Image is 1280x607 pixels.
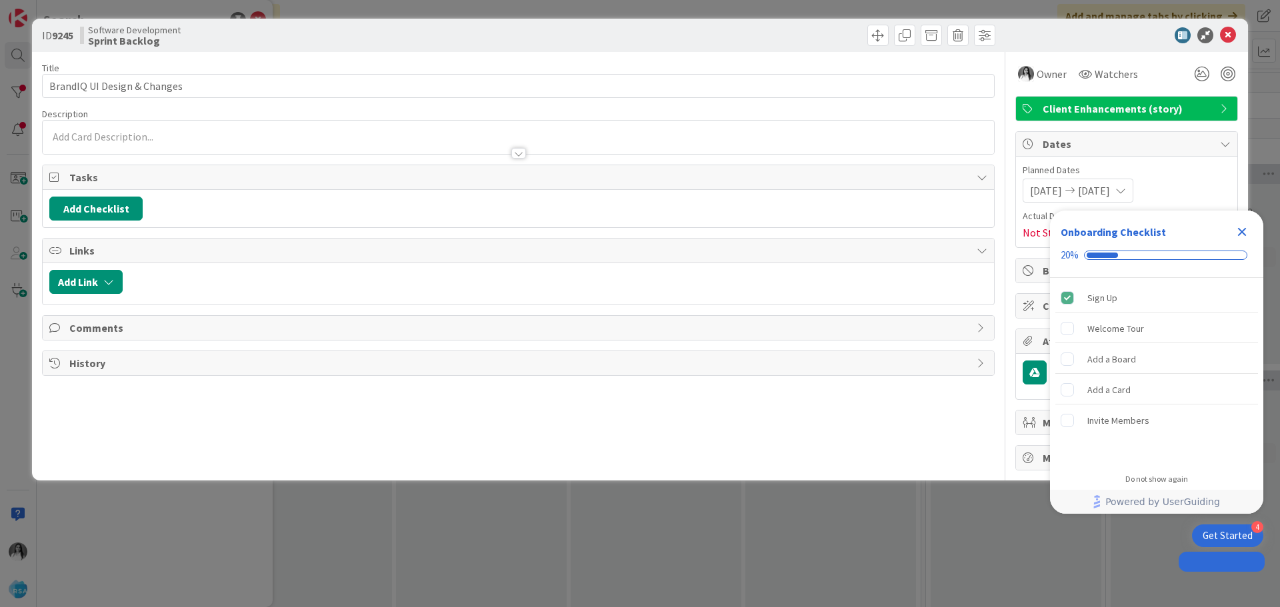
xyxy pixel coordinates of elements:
[1231,221,1253,243] div: Close Checklist
[1050,278,1263,465] div: Checklist items
[1050,211,1263,514] div: Checklist Container
[1055,344,1258,374] div: Add a Board is incomplete.
[1078,183,1110,199] span: [DATE]
[1043,298,1213,314] span: Custom Fields
[1055,406,1258,435] div: Invite Members is incomplete.
[1043,450,1213,466] span: Metrics
[1061,224,1166,240] div: Onboarding Checklist
[1057,490,1257,514] a: Powered by UserGuiding
[42,74,995,98] input: type card name here...
[49,270,123,294] button: Add Link
[1061,249,1253,261] div: Checklist progress: 20%
[49,197,143,221] button: Add Checklist
[1037,66,1067,82] span: Owner
[1125,474,1188,484] div: Do not show again
[1087,382,1131,398] div: Add a Card
[69,169,970,185] span: Tasks
[1061,249,1079,261] div: 20%
[69,320,970,336] span: Comments
[1055,375,1258,404] div: Add a Card is incomplete.
[1043,263,1213,279] span: Block
[1203,529,1253,542] div: Get Started
[1251,521,1263,533] div: 4
[1030,183,1062,199] span: [DATE]
[1087,412,1149,428] div: Invite Members
[69,355,970,371] span: History
[1055,314,1258,343] div: Welcome Tour is incomplete.
[1087,351,1136,367] div: Add a Board
[1023,163,1231,177] span: Planned Dates
[88,35,181,46] b: Sprint Backlog
[42,108,88,120] span: Description
[1192,524,1263,547] div: Open Get Started checklist, remaining modules: 4
[1105,494,1220,510] span: Powered by UserGuiding
[88,25,181,35] span: Software Development
[1043,333,1213,349] span: Attachments
[1023,209,1231,223] span: Actual Dates
[1055,283,1258,312] div: Sign Up is complete.
[1043,136,1213,152] span: Dates
[1023,225,1093,241] span: Not Started Yet
[42,27,73,43] span: ID
[1095,66,1138,82] span: Watchers
[52,29,73,42] b: 9245
[1087,320,1144,336] div: Welcome Tour
[1043,101,1213,117] span: Client Enhancements (story)
[1087,290,1117,306] div: Sign Up
[1018,66,1034,82] img: bs
[1050,490,1263,514] div: Footer
[42,62,59,74] label: Title
[69,243,970,259] span: Links
[1043,414,1213,430] span: Mirrors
